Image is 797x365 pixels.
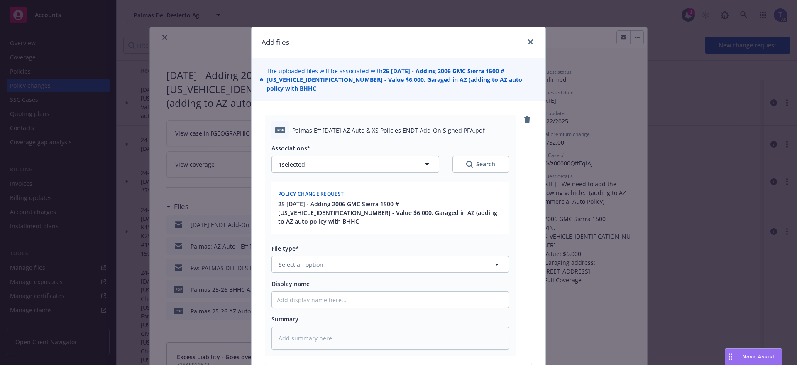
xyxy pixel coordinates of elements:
button: Nova Assist [725,348,782,365]
span: Summary [271,315,298,323]
button: 25 [DATE] - Adding 2006 GMC Sierra 1500 #[US_VEHICLE_IDENTIFICATION_NUMBER] - Value $6,000. Garag... [278,200,504,226]
span: Display name [271,280,310,288]
span: Nova Assist [742,353,775,360]
input: Add display name here... [272,292,509,308]
span: Select an option [279,260,323,269]
div: Drag to move [725,349,736,365]
button: Select an option [271,256,509,273]
span: File type* [271,244,299,252]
